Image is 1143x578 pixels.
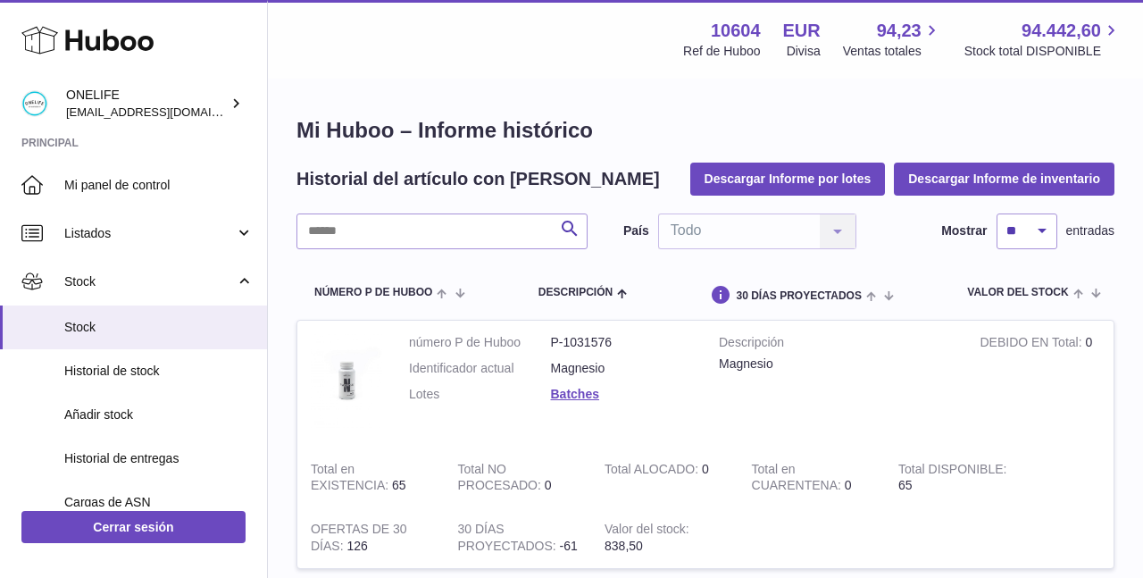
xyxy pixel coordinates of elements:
td: 0 [591,448,738,508]
span: Valor del stock [967,287,1068,298]
span: Descripción [538,287,613,298]
h2: Historial del artículo con [PERSON_NAME] [296,167,660,191]
dd: Magnesio [551,360,693,377]
span: 94,23 [877,19,922,43]
td: 65 [885,448,1032,508]
strong: Total ALOCADO [605,462,702,481]
strong: OFERTAS DE 30 DÍAS [311,522,407,557]
span: Mi panel de control [64,177,254,194]
strong: Total en EXISTENCIA [311,462,392,498]
strong: DEBIDO EN Total [980,335,1085,354]
strong: 30 DÍAS PROYECTADOS [458,522,560,557]
dd: P-1031576 [551,334,693,351]
span: Añadir stock [64,406,254,423]
img: administracion@onelifespain.com [21,90,48,117]
span: Historial de stock [64,363,254,380]
dt: número P de Huboo [409,334,551,351]
strong: Total NO PROCESADO [458,462,545,498]
span: 30 DÍAS PROYECTADOS [736,290,861,302]
span: Historial de entregas [64,450,254,467]
a: 94.442,60 Stock total DISPONIBLE [964,19,1122,60]
a: Batches [551,387,599,401]
strong: Valor del stock [605,522,689,540]
dt: Identificador actual [409,360,551,377]
dt: Lotes [409,386,551,403]
span: Stock total DISPONIBLE [964,43,1122,60]
button: Descargar Informe por lotes [690,163,886,195]
span: Ventas totales [843,43,942,60]
span: número P de Huboo [314,287,432,298]
div: Divisa [787,43,821,60]
a: 94,23 Ventas totales [843,19,942,60]
h1: Mi Huboo – Informe histórico [296,116,1114,145]
span: Listados [64,225,235,242]
span: entradas [1066,222,1114,239]
span: 94.442,60 [1022,19,1101,43]
strong: Total DISPONIBLE [898,462,1006,481]
td: 126 [297,507,445,568]
strong: Descripción [719,334,953,356]
span: 0 [845,478,852,492]
label: País [623,222,649,239]
span: Cargas de ASN [64,494,254,511]
button: Descargar Informe de inventario [894,163,1114,195]
td: 65 [297,448,445,508]
div: Ref de Huboo [683,43,760,60]
a: Cerrar sesión [21,511,246,543]
td: 0 [445,448,592,508]
strong: EUR [783,19,821,43]
div: Magnesio [719,356,953,373]
div: ONELIFE [66,87,227,121]
span: 838,50 [605,539,643,553]
strong: 10604 [711,19,761,43]
td: 0 [966,321,1114,448]
label: Mostrar [941,222,987,239]
td: -61 [445,507,592,568]
span: Stock [64,273,235,290]
span: Stock [64,319,254,336]
span: [EMAIL_ADDRESS][DOMAIN_NAME] [66,105,263,119]
img: product image [311,334,382,430]
strong: Total en CUARENTENA [752,462,845,498]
